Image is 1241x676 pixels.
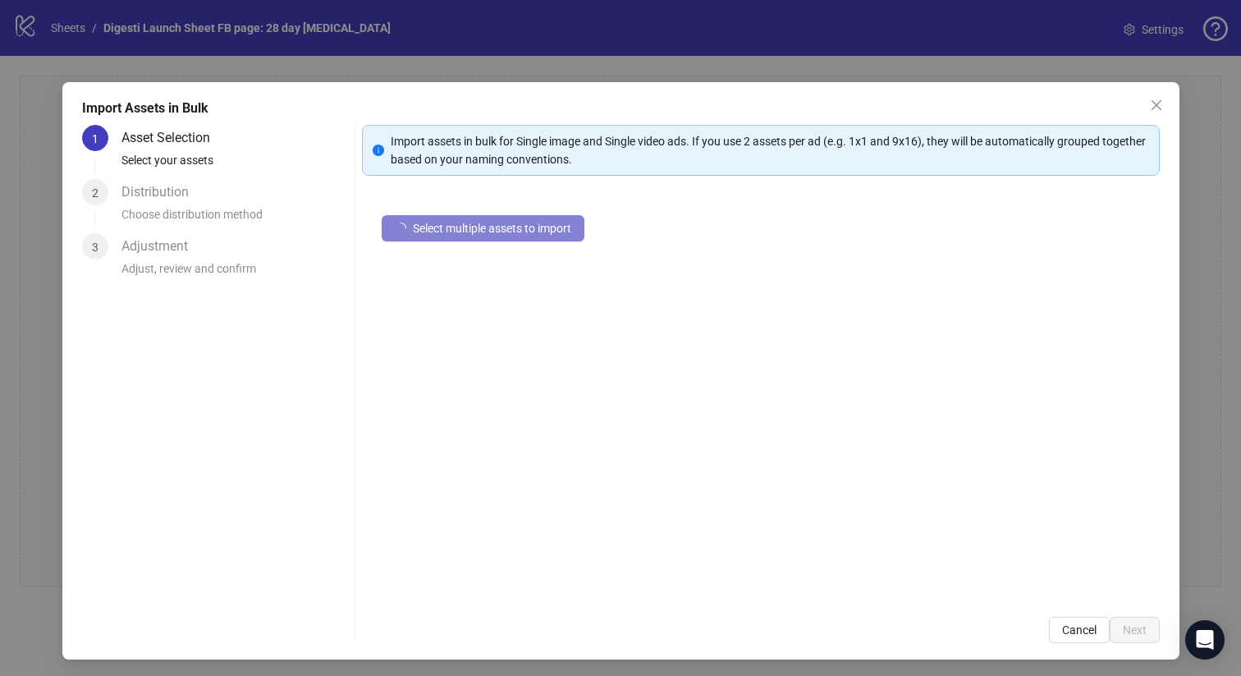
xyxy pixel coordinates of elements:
[121,151,348,179] div: Select your assets
[121,205,348,233] div: Choose distribution method
[121,125,223,151] div: Asset Selection
[373,145,384,156] span: info-circle
[1185,620,1225,660] div: Open Intercom Messenger
[92,241,98,254] span: 3
[92,132,98,145] span: 1
[1048,617,1109,643] button: Cancel
[92,186,98,200] span: 2
[1109,617,1159,643] button: Next
[1143,92,1169,118] button: Close
[382,215,584,241] button: Select multiple assets to import
[121,260,348,287] div: Adjust, review and confirm
[121,179,202,205] div: Distribution
[82,99,1160,118] div: Import Assets in Bulk
[121,233,201,260] div: Adjustment
[413,222,571,235] span: Select multiple assets to import
[395,223,406,234] span: loading
[1149,99,1162,112] span: close
[391,132,1149,168] div: Import assets in bulk for Single image and Single video ads. If you use 2 assets per ad (e.g. 1x1...
[1061,623,1096,637] span: Cancel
